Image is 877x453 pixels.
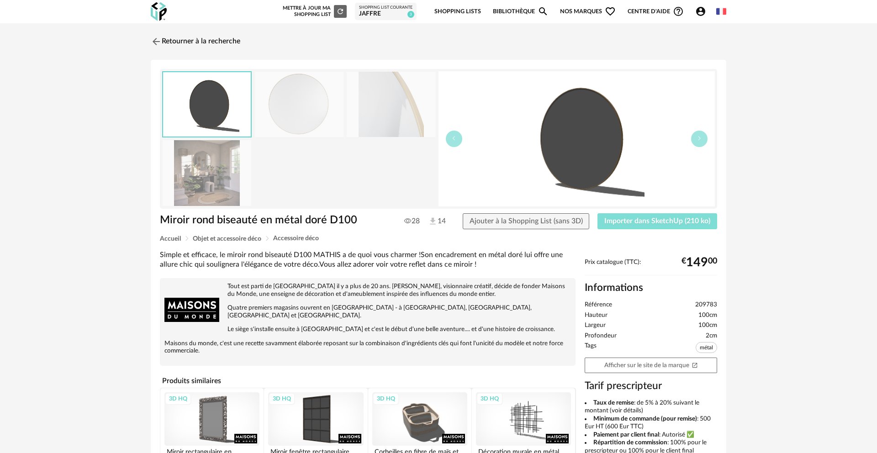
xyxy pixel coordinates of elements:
[628,6,684,17] span: Centre d'aideHelp Circle Outline icon
[682,259,717,266] div: € 00
[585,379,717,393] h3: Tarif prescripteur
[593,432,659,438] b: Paiement par client final
[273,235,319,242] span: Accessoire déco
[269,393,295,405] div: 3D HQ
[163,72,251,137] img: thumbnail.png
[538,6,549,17] span: Magnify icon
[476,393,503,405] div: 3D HQ
[164,340,571,355] p: Maisons du monde, c'est une recette savamment élaborée reposant sur la combinaison d'ingrédients ...
[160,235,717,242] div: Breadcrumb
[336,9,344,14] span: Refresh icon
[698,311,717,320] span: 100cm
[585,301,612,309] span: Référence
[673,6,684,17] span: Help Circle Outline icon
[164,304,571,320] p: Quatre premiers magasins ouvrent en [GEOGRAPHIC_DATA] - à [GEOGRAPHIC_DATA], [GEOGRAPHIC_DATA], [...
[585,321,606,330] span: Largeur
[597,213,717,230] button: Importer dans SketchUp (210 ko)
[164,283,219,337] img: brand logo
[470,217,583,225] span: Ajouter à la Shopping List (sans 3D)
[359,5,412,11] div: Shopping List courante
[193,236,261,242] span: Objet et accessoire déco
[493,1,549,22] a: BibliothèqueMagnify icon
[165,393,191,405] div: 3D HQ
[255,72,343,137] img: miroir-rond-biseaute-en-metal-dore-d100-1000-3-27-209783_1.jpg
[585,342,597,355] span: Tags
[463,213,590,230] button: Ajouter à la Shopping List (sans 3D)
[593,439,667,446] b: Répartition de commission
[585,431,717,439] li: : Autorisé ✅
[151,36,162,47] img: svg+xml;base64,PHN2ZyB3aWR0aD0iMjQiIGhlaWdodD0iMjQiIHZpZXdCb3g9IjAgMCAyNCAyNCIgZmlsbD0ibm9uZSIgeG...
[585,332,617,340] span: Profondeur
[164,326,571,333] p: Le siège s'installe ensuite à [GEOGRAPHIC_DATA] et c'est le début d'une belle aventure.... et d'u...
[585,358,717,374] a: Afficher sur le site de la marqueOpen In New icon
[359,5,412,18] a: Shopping List courante JAFFRE 3
[151,32,240,52] a: Retourner à la recherche
[605,6,616,17] span: Heart Outline icon
[585,311,608,320] span: Hauteur
[404,216,420,226] span: 28
[604,217,710,225] span: Importer dans SketchUp (210 ko)
[163,140,251,205] img: miroir-rond-biseaute-en-metal-dore-d100-1000-3-27-209783_4.jpg
[593,416,697,422] b: Minimum de commande (pour remise)
[585,258,717,275] div: Prix catalogue (TTC):
[373,393,399,405] div: 3D HQ
[686,259,708,266] span: 149
[160,213,387,227] h1: Miroir rond biseauté en métal doré D100
[593,400,634,406] b: Taux de remise
[160,374,576,388] h4: Produits similaires
[359,10,412,18] div: JAFFRE
[428,216,438,226] img: Téléchargements
[434,1,481,22] a: Shopping Lists
[706,332,717,340] span: 2cm
[692,362,698,368] span: Open In New icon
[695,301,717,309] span: 209783
[696,342,717,353] span: métal
[585,415,717,431] li: : 500 Eur HT (600 Eur TTC)
[695,6,706,17] span: Account Circle icon
[695,6,710,17] span: Account Circle icon
[407,11,414,18] span: 3
[698,321,717,330] span: 100cm
[585,399,717,415] li: : de 5% à 20% suivant le montant (voir détails)
[428,216,446,226] span: 14
[160,250,576,270] div: Simple et efficace, le miroir rond biseauté D100 MATHIS a de quoi vous charmer !Son encadrement e...
[585,281,717,295] h2: Informations
[160,236,181,242] span: Accueil
[560,1,616,22] span: Nos marques
[281,5,347,18] div: Mettre à jour ma Shopping List
[716,6,726,16] img: fr
[347,72,435,137] img: miroir-rond-biseaute-en-metal-dore-d100-1000-3-27-209783_2.jpg
[164,283,571,298] p: Tout est parti de [GEOGRAPHIC_DATA] il y a plus de 20 ans. [PERSON_NAME], visionnaire créatif, dé...
[438,71,715,206] img: thumbnail.png
[151,2,167,21] img: OXP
